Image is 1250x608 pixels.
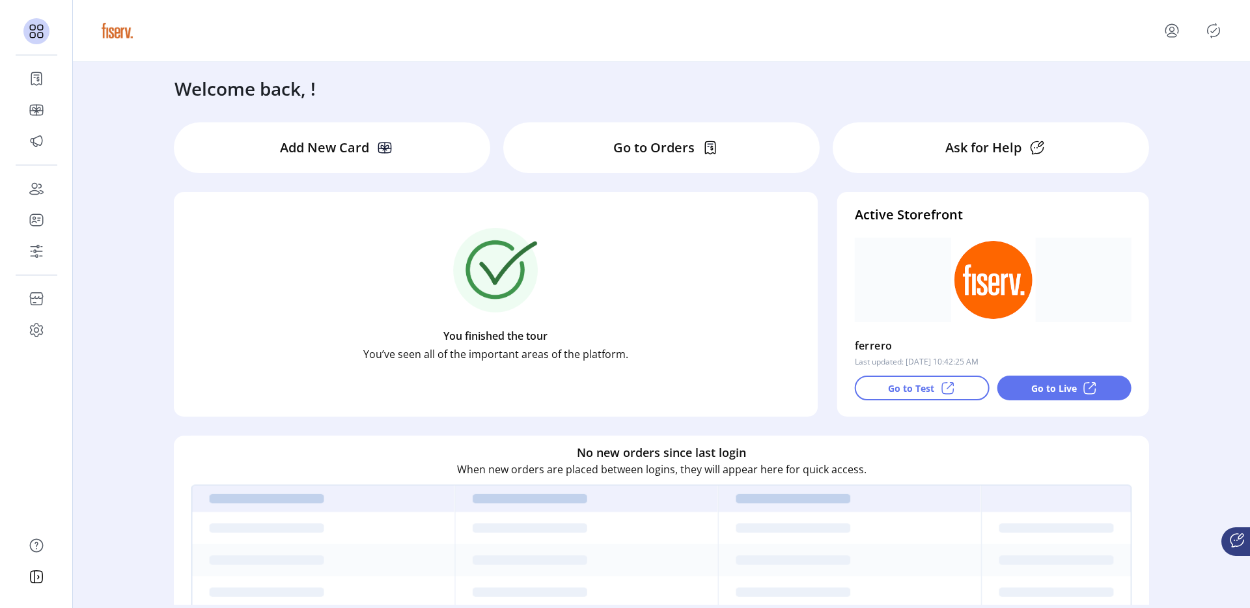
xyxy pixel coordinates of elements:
[1031,381,1077,395] p: Go to Live
[99,12,135,49] img: logo
[888,381,934,395] p: Go to Test
[457,462,867,477] p: When new orders are placed between logins, they will appear here for quick access.
[613,138,695,158] p: Go to Orders
[1203,20,1224,41] button: Publisher Panel
[174,75,316,102] h3: Welcome back, !
[1146,15,1203,46] button: menu
[363,346,628,362] p: You’ve seen all of the important areas of the platform.
[443,328,548,344] p: You finished the tour
[280,138,369,158] p: Add New Card
[855,335,893,356] p: ferrero
[577,444,746,462] h6: No new orders since last login
[855,356,979,368] p: Last updated: [DATE] 10:42:25 AM
[945,138,1021,158] p: Ask for Help
[855,205,1132,225] h4: Active Storefront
